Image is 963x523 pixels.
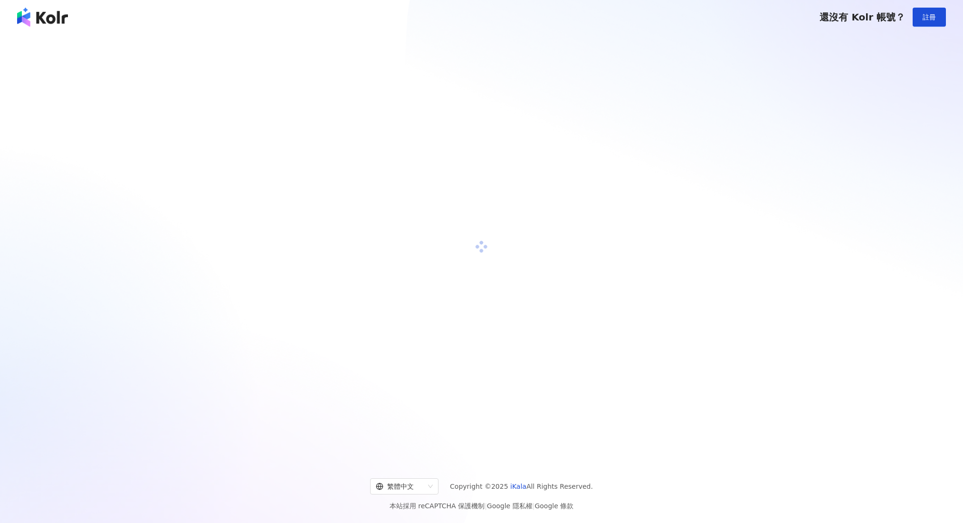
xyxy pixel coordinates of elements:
[390,500,573,512] span: 本站採用 reCAPTCHA 保護機制
[913,8,946,27] button: 註冊
[534,502,573,510] a: Google 條款
[510,483,526,490] a: iKala
[17,8,68,27] img: logo
[923,13,936,21] span: 註冊
[485,502,487,510] span: |
[450,481,593,492] span: Copyright © 2025 All Rights Reserved.
[533,502,535,510] span: |
[487,502,533,510] a: Google 隱私權
[376,479,424,494] div: 繁體中文
[820,11,905,23] span: 還沒有 Kolr 帳號？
